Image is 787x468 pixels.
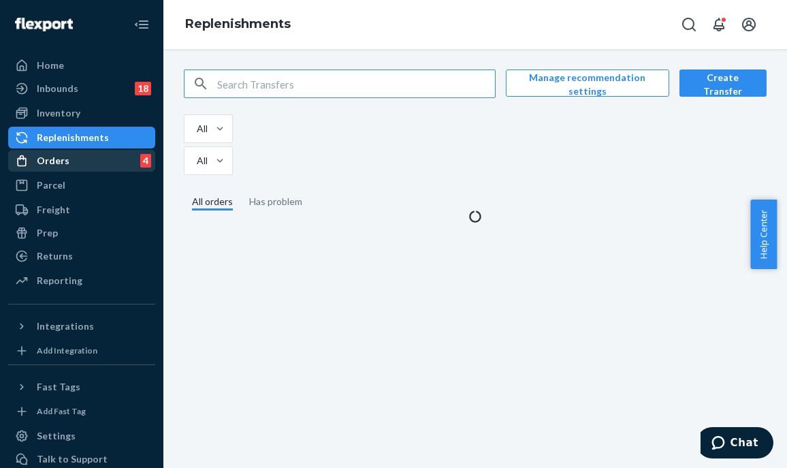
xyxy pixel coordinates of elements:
a: Add Fast Tag [8,403,155,420]
a: Create Transfer [679,69,767,98]
button: Open Search Box [675,11,703,38]
div: Replenishments [37,131,109,144]
button: Help Center [750,200,777,269]
button: Integrations [8,315,155,337]
div: All statuses [197,122,214,136]
iframe: Opens a widget where you can chat to one of our agents [701,427,773,461]
a: Reporting [8,270,155,292]
button: Open notifications [705,11,733,38]
div: Add Integration [37,345,97,356]
a: Inbounds18 [8,78,155,99]
a: Settings [8,425,155,447]
div: Has problem [249,195,302,208]
div: Reporting [37,274,82,287]
img: Flexport logo [15,18,73,31]
div: Orders [37,154,69,168]
div: Settings [37,429,76,443]
ol: breadcrumbs [174,5,302,44]
a: Prep [8,222,155,244]
div: Inbounds [37,82,78,95]
a: Parcel [8,174,155,196]
div: Integrations [37,319,94,333]
a: Freight [8,199,155,221]
div: Freight [37,203,70,217]
a: Returns [8,245,155,267]
div: 4 [140,154,151,168]
div: Fast Tags [37,380,80,394]
div: Parcel [37,178,65,192]
div: Home [37,59,64,72]
div: All Destinations [197,154,214,168]
div: Add Fast Tag [37,405,86,417]
a: Orders4 [8,150,155,172]
div: Talk to Support [37,452,108,466]
button: Open account menu [735,11,762,38]
input: All statuses [195,122,197,136]
a: Replenishments [185,16,291,31]
div: Inventory [37,106,80,120]
input: All Destinations [195,154,197,168]
a: Home [8,54,155,76]
a: Inventory [8,102,155,124]
button: Create Transfer [679,69,767,97]
button: Fast Tags [8,376,155,398]
a: Manage recommendation settings [506,69,669,98]
input: Search Transfers [217,70,495,97]
div: 18 [135,82,151,95]
button: Close Navigation [128,11,155,38]
a: Replenishments [8,127,155,149]
a: Add Integration [8,343,155,359]
button: Manage recommendation settings [506,69,669,97]
div: Prep [37,226,58,240]
div: Returns [37,249,73,263]
div: All orders [192,195,233,210]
